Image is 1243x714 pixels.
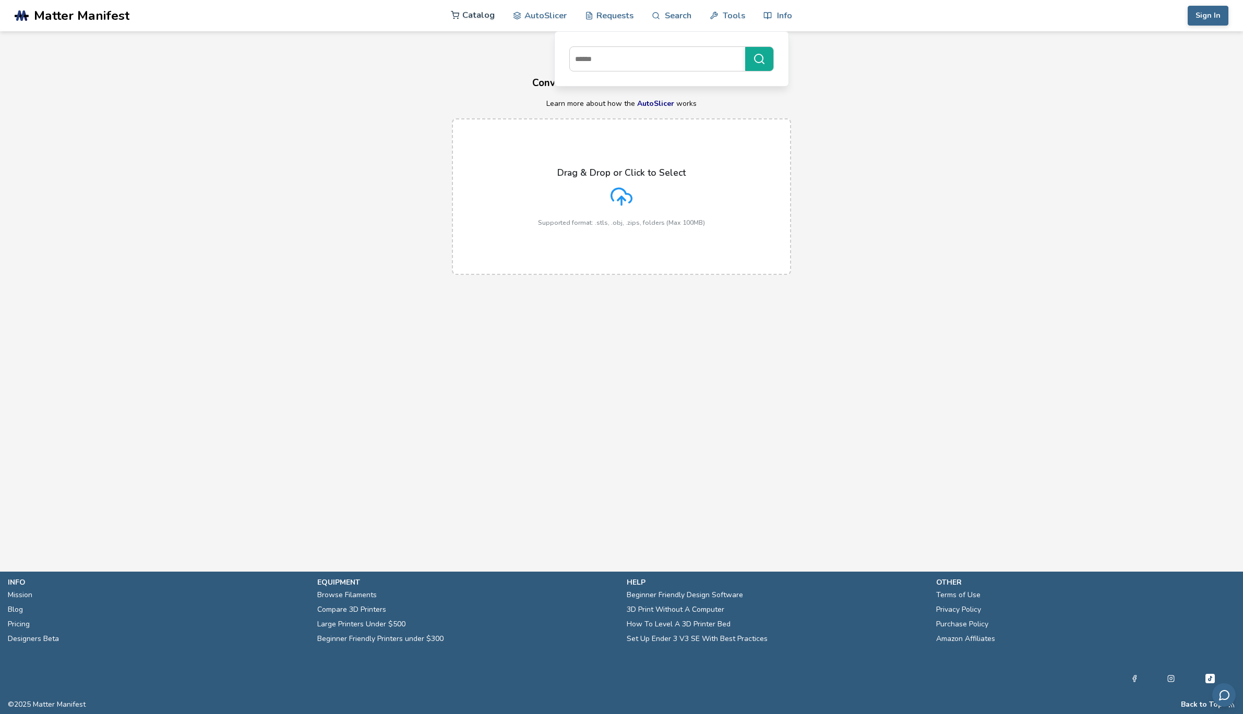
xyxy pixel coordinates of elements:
[936,632,995,646] a: Amazon Affiliates
[1188,6,1228,26] button: Sign In
[34,8,129,23] span: Matter Manifest
[1167,672,1175,685] a: Instagram
[317,617,405,632] a: Large Printers Under $500
[8,700,86,709] span: © 2025 Matter Manifest
[1181,700,1223,709] button: Back to Top
[627,632,768,646] a: Set Up Ender 3 V3 SE With Best Practices
[936,602,981,617] a: Privacy Policy
[317,602,386,617] a: Compare 3D Printers
[8,602,23,617] a: Blog
[1131,672,1138,685] a: Facebook
[627,588,743,602] a: Beginner Friendly Design Software
[936,577,1235,588] p: other
[1204,672,1216,685] a: Tiktok
[627,577,926,588] p: help
[627,602,724,617] a: 3D Print Without A Computer
[317,632,444,646] a: Beginner Friendly Printers under $300
[8,617,30,632] a: Pricing
[8,632,59,646] a: Designers Beta
[936,617,988,632] a: Purchase Policy
[1212,683,1236,707] button: Send feedback via email
[557,167,686,178] p: Drag & Drop or Click to Select
[317,588,377,602] a: Browse Filaments
[1228,700,1235,709] a: RSS Feed
[538,219,705,226] p: Supported format: .stls, .obj, .zips, folders (Max 100MB)
[637,99,674,108] a: AutoSlicer
[936,588,981,602] a: Terms of Use
[317,577,616,588] p: equipment
[627,617,731,632] a: How To Level A 3D Printer Bed
[8,577,307,588] p: info
[8,588,32,602] a: Mission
